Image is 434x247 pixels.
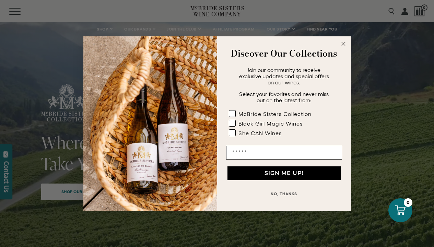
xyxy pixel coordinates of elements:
span: Select your favorites and never miss out on the latest from: [239,91,329,103]
strong: Discover Our Collections [231,47,337,60]
button: Close dialog [339,40,348,48]
span: Join our community to receive exclusive updates and special offers on our wines. [239,67,329,85]
input: Email [226,146,342,160]
div: McBride Sisters Collection [238,111,312,117]
div: She CAN Wines [238,130,282,136]
button: SIGN ME UP! [227,166,341,180]
div: Black Girl Magic Wines [238,120,303,127]
img: 42653730-7e35-4af7-a99d-12bf478283cf.jpeg [83,36,217,211]
div: 0 [404,198,412,207]
button: NO, THANKS [226,187,342,201]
